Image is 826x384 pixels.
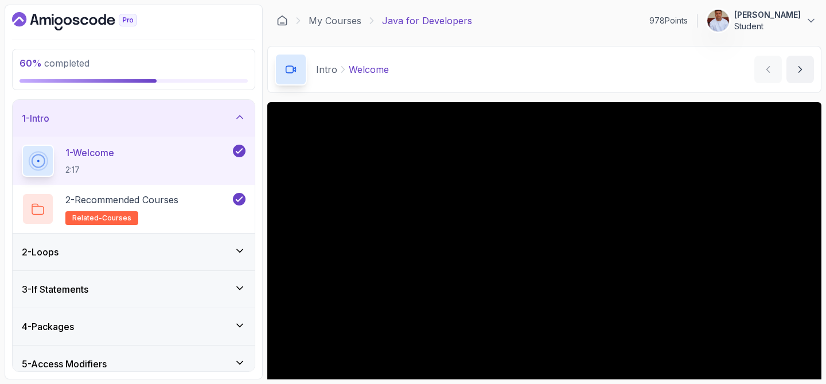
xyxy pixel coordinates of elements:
[72,214,131,223] span: related-courses
[649,15,688,26] p: 978 Points
[734,9,801,21] p: [PERSON_NAME]
[316,63,337,76] p: Intro
[707,9,817,32] button: user profile image[PERSON_NAME]Student
[65,193,178,207] p: 2 - Recommended Courses
[12,12,163,30] a: Dashboard
[22,193,246,225] button: 2-Recommended Coursesrelated-courses
[734,21,801,32] p: Student
[22,145,246,177] button: 1-Welcome2:17
[13,308,255,345] button: 4-Packages
[20,57,42,69] span: 60 %
[22,111,49,125] h3: 1 - Intro
[22,357,107,371] h3: 5 - Access Modifiers
[13,234,255,270] button: 2-Loops
[309,14,361,28] a: My Courses
[707,10,729,32] img: user profile image
[276,15,288,26] a: Dashboard
[22,245,59,259] h3: 2 - Loops
[22,282,88,296] h3: 3 - If Statements
[382,14,472,28] p: Java for Developers
[754,56,782,83] button: previous content
[22,320,74,333] h3: 4 - Packages
[65,146,114,160] p: 1 - Welcome
[13,271,255,308] button: 3-If Statements
[13,100,255,137] button: 1-Intro
[65,164,114,176] p: 2:17
[20,57,89,69] span: completed
[349,63,389,76] p: Welcome
[13,346,255,382] button: 5-Access Modifiers
[786,56,814,83] button: next content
